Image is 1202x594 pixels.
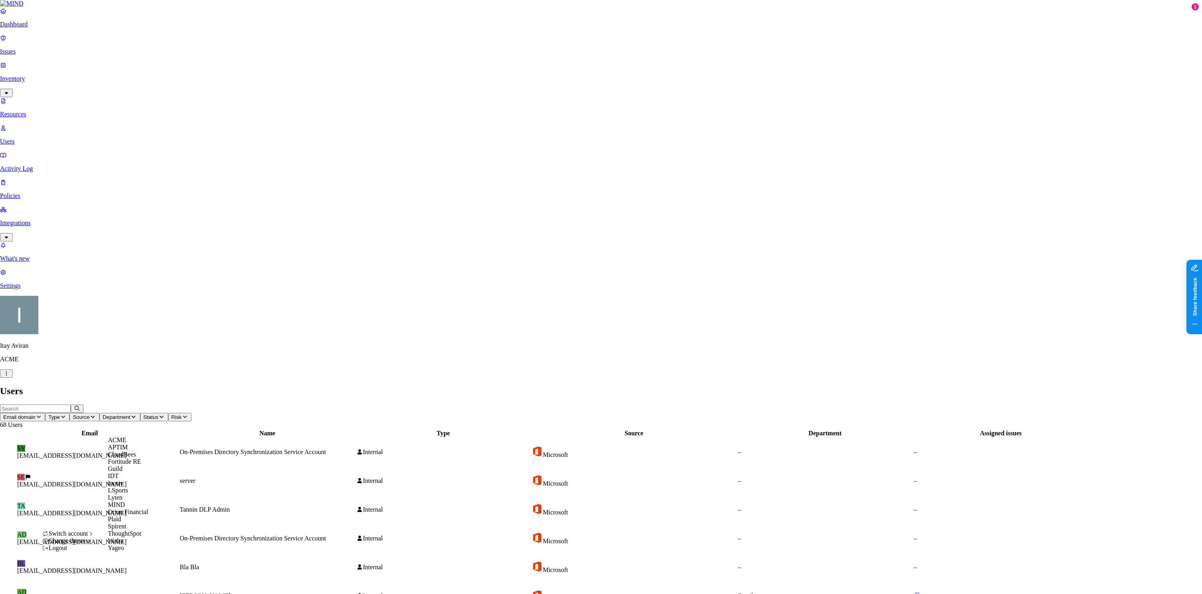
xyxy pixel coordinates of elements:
[42,544,95,552] div: Logout
[108,544,124,551] span: Yageo
[108,451,136,458] span: CloudBees
[49,530,88,537] span: Switch account
[108,487,128,494] span: LSports
[108,516,121,522] span: Plaid
[108,501,125,508] span: MIND
[108,537,123,544] span: Wafra
[108,480,123,486] span: Inotiv
[108,494,122,501] span: Lyten
[108,458,141,465] span: Fortitude RE
[108,523,126,530] span: Spirent
[108,444,128,450] span: APTIM
[108,530,141,537] span: ThoughtSpot
[49,537,86,544] span: Change theme
[108,508,148,515] span: Orion Financial
[108,465,122,472] span: Guild
[108,472,119,479] span: IDT
[108,437,126,443] span: ACME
